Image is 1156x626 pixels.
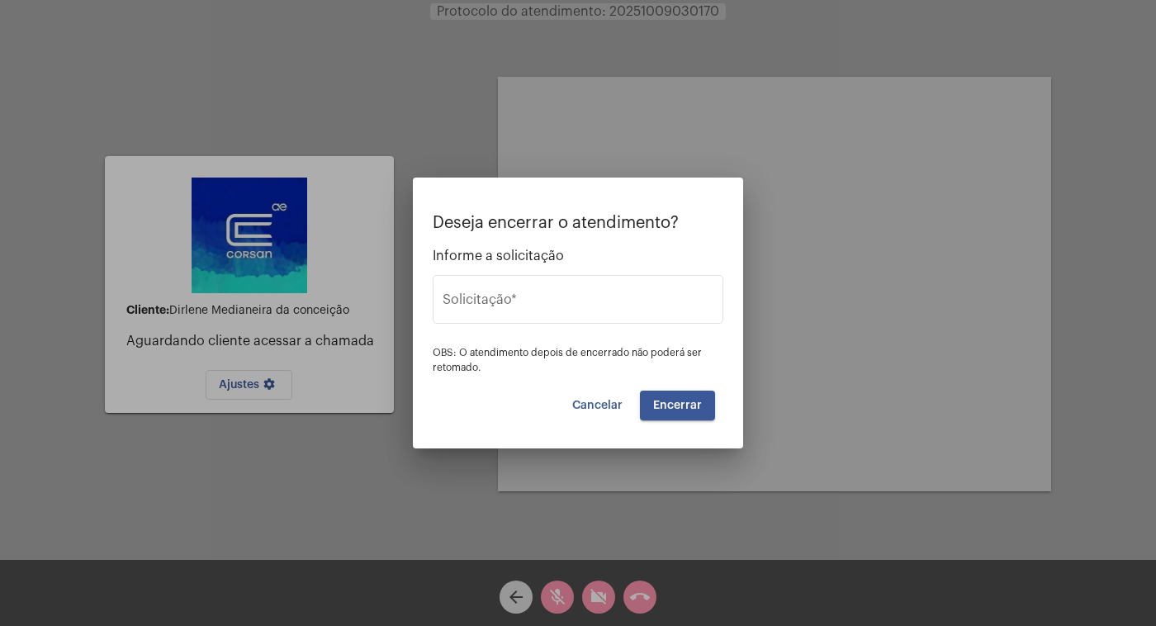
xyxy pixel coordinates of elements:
[640,391,715,420] button: Encerrar
[653,400,702,411] span: Encerrar
[433,214,723,232] p: Deseja encerrar o atendimento?
[433,249,723,263] span: Informe a solicitação
[559,391,636,420] button: Cancelar
[443,296,713,311] input: Buscar solicitação
[433,348,702,372] span: OBS: O atendimento depois de encerrado não poderá ser retomado.
[572,400,623,411] span: Cancelar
